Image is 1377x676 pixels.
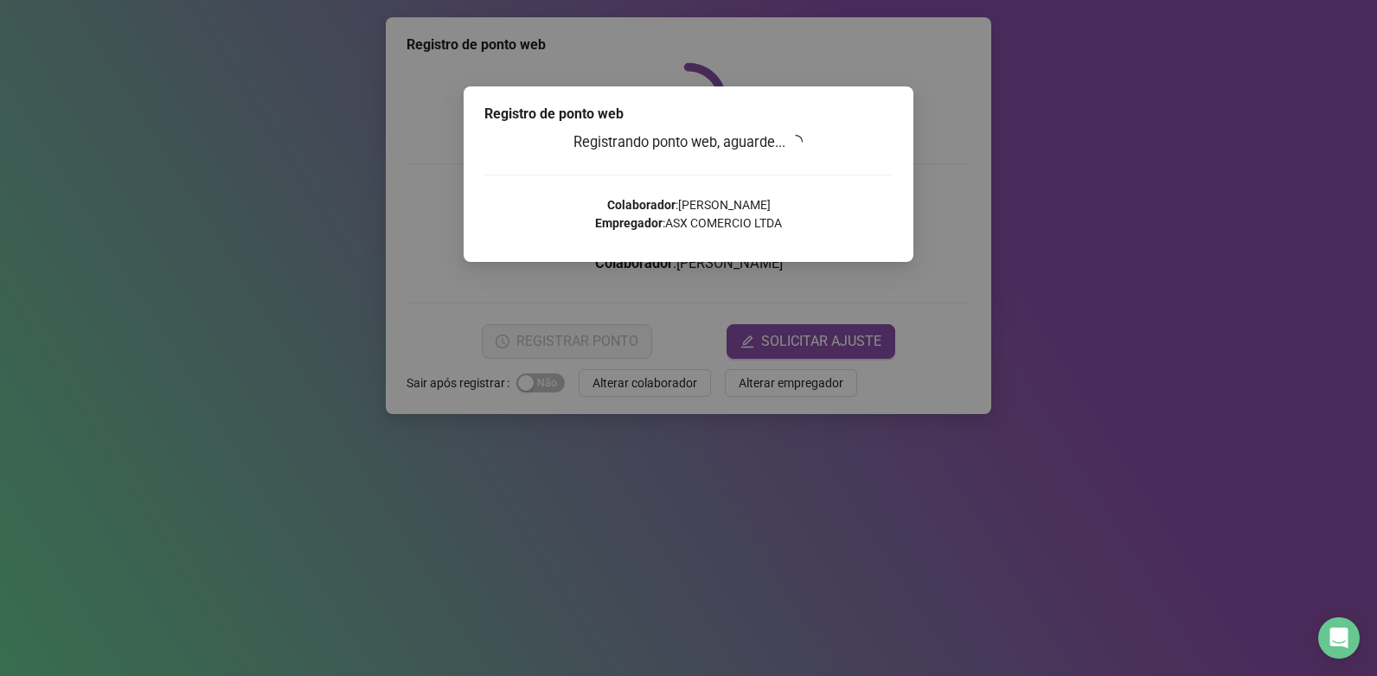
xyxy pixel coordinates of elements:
[607,198,676,212] strong: Colaborador
[1318,617,1360,659] div: Open Intercom Messenger
[787,132,806,151] span: loading
[484,196,893,233] p: : [PERSON_NAME] : ASX COMERCIO LTDA
[484,104,893,124] div: Registro de ponto web
[484,131,893,154] h3: Registrando ponto web, aguarde...
[595,216,663,230] strong: Empregador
